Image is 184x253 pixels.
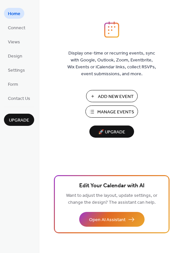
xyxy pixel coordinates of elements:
[4,36,24,47] a: Views
[8,25,25,32] span: Connect
[4,64,29,75] a: Settings
[67,50,156,78] span: Display one-time or recurring events, sync with Google, Outlook, Zoom, Eventbrite, Wix Events or ...
[89,126,134,138] button: 🚀 Upgrade
[86,90,138,102] button: Add New Event
[98,93,134,100] span: Add New Event
[79,181,145,191] span: Edit Your Calendar with AI
[4,93,34,103] a: Contact Us
[8,95,30,102] span: Contact Us
[97,109,134,116] span: Manage Events
[8,67,25,74] span: Settings
[79,212,145,227] button: Open AI Assistant
[4,50,26,61] a: Design
[8,11,20,17] span: Home
[89,217,126,223] span: Open AI Assistant
[85,105,138,118] button: Manage Events
[104,21,119,38] img: logo_icon.svg
[9,117,29,124] span: Upgrade
[4,22,29,33] a: Connect
[4,8,24,19] a: Home
[8,39,20,46] span: Views
[66,191,157,207] span: Want to adjust the layout, update settings, or change the design? The assistant can help.
[4,79,22,89] a: Form
[8,81,18,88] span: Form
[8,53,22,60] span: Design
[4,114,34,126] button: Upgrade
[93,128,130,137] span: 🚀 Upgrade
